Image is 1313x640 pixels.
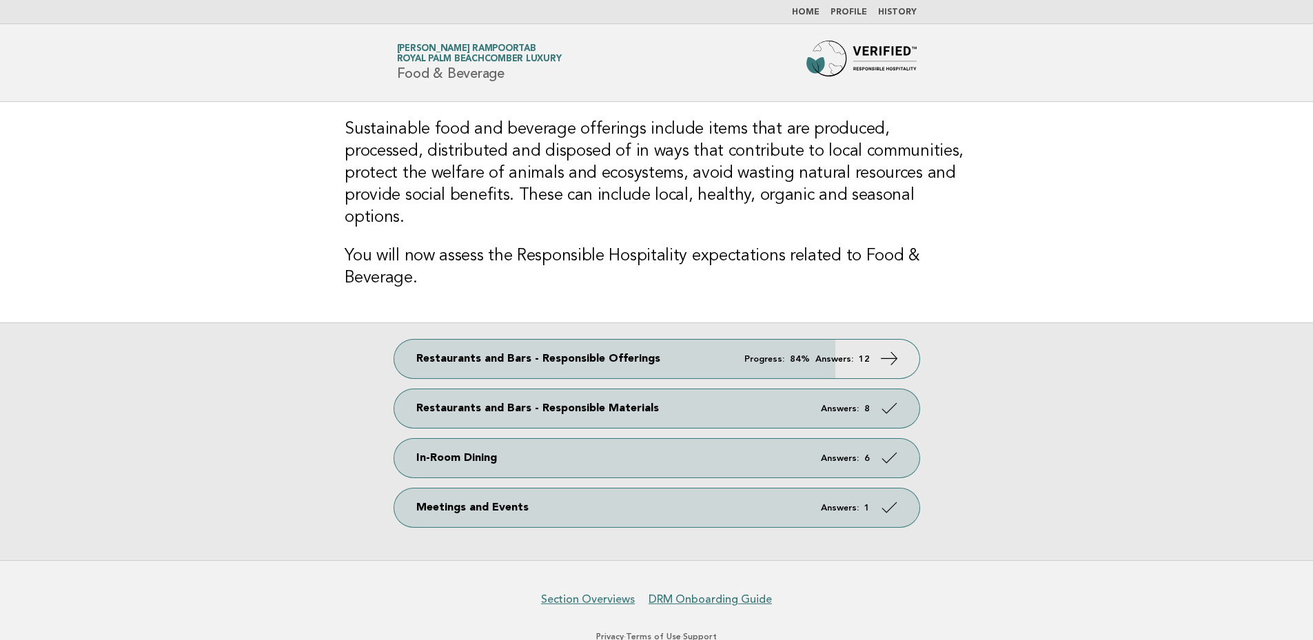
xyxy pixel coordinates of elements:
a: [PERSON_NAME] RampoortabRoyal Palm Beachcomber Luxury [397,44,562,63]
a: Section Overviews [541,592,635,606]
em: Answers: [815,355,853,364]
em: Progress: [744,355,784,364]
strong: 1 [864,504,870,513]
a: History [878,8,917,17]
a: DRM Onboarding Guide [649,592,772,606]
a: Restaurants and Bars - Responsible Materials Answers: 8 [394,389,919,428]
em: Answers: [821,404,859,413]
a: Restaurants and Bars - Responsible Offerings Progress: 84% Answers: 12 [394,340,919,378]
a: In-Room Dining Answers: 6 [394,439,919,477]
strong: 12 [859,355,870,364]
a: Profile [831,8,867,17]
strong: 84% [790,355,810,364]
em: Answers: [821,504,859,513]
em: Answers: [821,454,859,463]
strong: 8 [864,404,870,413]
a: Meetings and Events Answers: 1 [394,488,919,527]
img: Forbes Travel Guide [806,41,917,85]
strong: 6 [864,454,870,463]
h3: Sustainable food and beverage offerings include items that are produced, processed, distributed a... [345,118,968,229]
h1: Food & Beverage [397,45,562,81]
h3: You will now assess the Responsible Hospitality expectations related to Food & Beverage. [345,245,968,289]
a: Home [792,8,820,17]
span: Royal Palm Beachcomber Luxury [397,55,562,64]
